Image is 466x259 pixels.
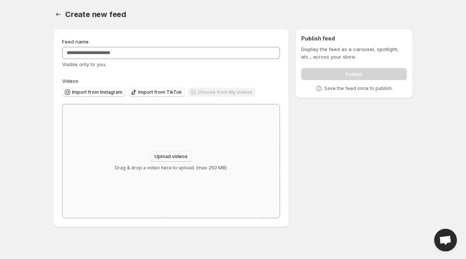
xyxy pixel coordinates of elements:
[53,9,64,20] button: Settings
[115,165,227,171] p: Drag & drop a video here to upload. (max 250 MB)
[65,10,126,19] span: Create new feed
[324,85,393,92] p: Save the feed once to publish.
[155,154,188,160] span: Upload videos
[62,78,78,84] span: Videos
[62,88,125,97] button: Import from Instagram
[72,89,122,95] span: Import from Instagram
[301,45,407,60] p: Display the feed as a carousel, spotlight, etc., across your store.
[128,88,185,97] button: Import from TikTok
[138,89,182,95] span: Import from TikTok
[62,39,89,45] span: Feed name
[301,35,407,42] h2: Publish feed
[150,151,192,162] button: Upload videos
[62,61,106,67] span: Visible only to you.
[434,229,457,251] a: Open chat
